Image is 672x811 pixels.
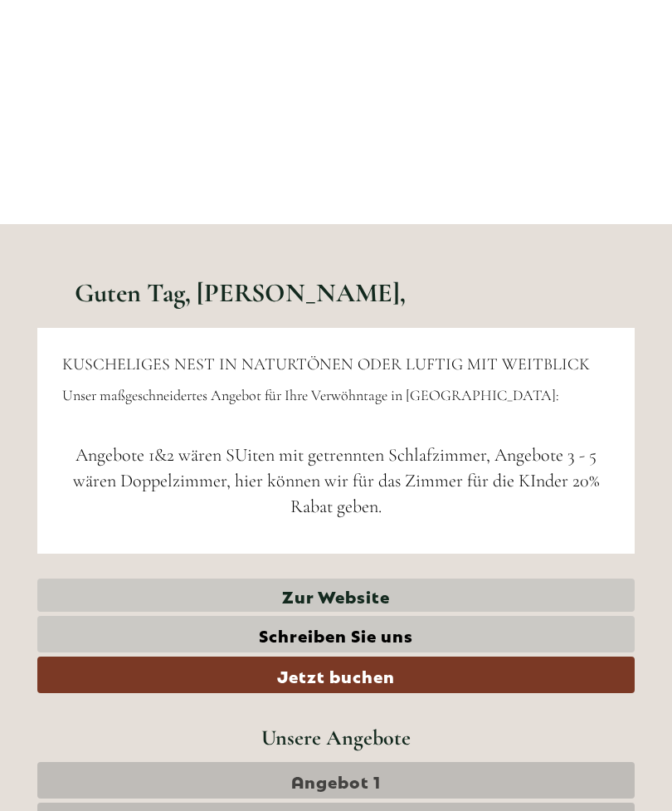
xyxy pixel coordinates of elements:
[37,722,635,753] div: Unsere Angebote
[62,386,559,404] span: Unser maßgeschneidertes Angebot für Ihre Verwöhntage in [GEOGRAPHIC_DATA]:
[75,278,406,307] h1: Guten Tag, [PERSON_NAME],
[73,444,600,518] span: Angebote 1&2 wären SUiten mit getrennten Schlafzimmer, Angebote 3 - 5 wären Doppelzimmer, hier kö...
[12,45,244,95] div: Guten Tag, wie können wir Ihnen helfen?
[25,81,236,92] small: 18:07
[37,579,635,613] a: Zur Website
[25,48,236,61] div: [GEOGRAPHIC_DATA]
[37,616,635,652] a: Schreiben Sie uns
[431,430,548,467] button: Senden
[291,769,381,792] span: Angebot 1
[244,12,304,41] div: [DATE]
[62,354,590,374] span: KUSCHELIGES NEST IN NATURTÖNEN ODER LUFTIG MIT WEITBLICK
[37,657,635,693] a: Jetzt buchen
